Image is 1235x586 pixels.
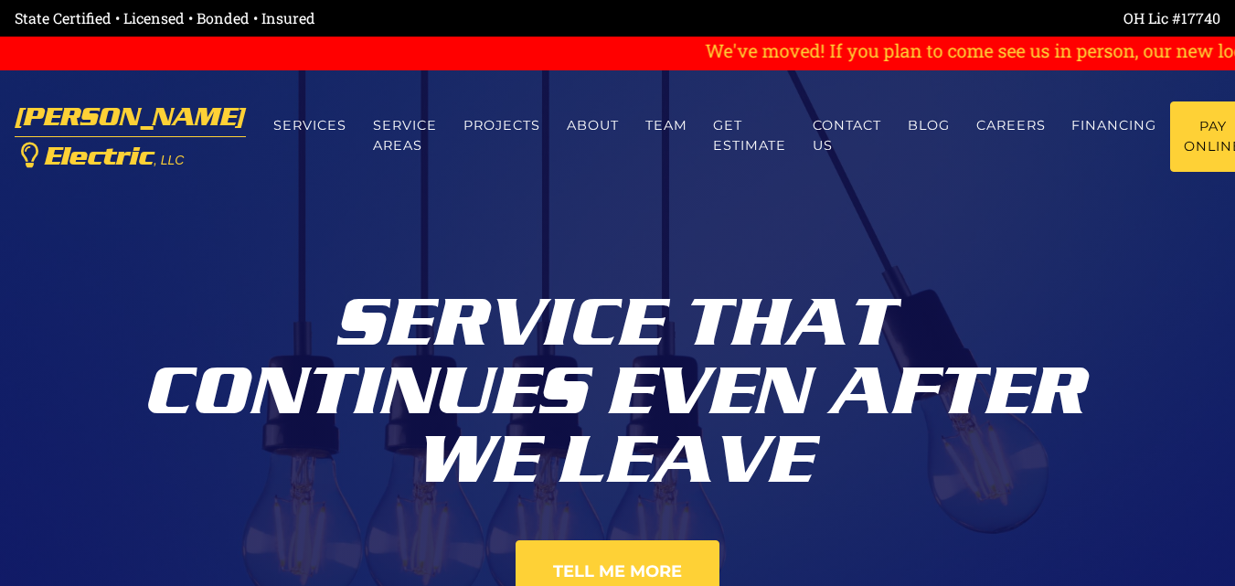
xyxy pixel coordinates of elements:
[800,101,895,170] a: Contact us
[261,101,360,150] a: Services
[618,7,1221,29] div: OH Lic #17740
[451,101,554,150] a: Projects
[15,93,246,180] a: [PERSON_NAME] Electric, LLC
[360,101,451,170] a: Service Areas
[700,101,800,170] a: Get estimate
[154,153,184,167] span: , LLC
[15,7,618,29] div: State Certified • Licensed • Bonded • Insured
[1059,101,1170,150] a: Financing
[553,101,632,150] a: About
[963,101,1059,150] a: Careers
[111,274,1125,495] div: Service That Continues Even After We Leave
[632,101,700,150] a: Team
[894,101,963,150] a: Blog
